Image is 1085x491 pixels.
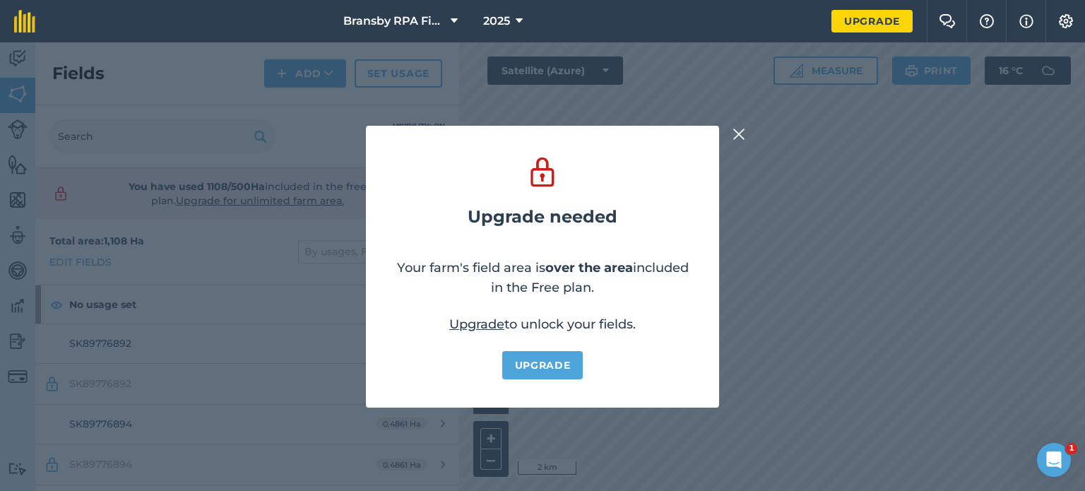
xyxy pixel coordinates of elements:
a: Upgrade [449,317,504,332]
img: A question mark icon [978,14,995,28]
img: A cog icon [1057,14,1074,28]
p: to unlock your fields. [449,314,636,334]
a: Upgrade [831,10,913,32]
iframe: Intercom live chat [1037,443,1071,477]
span: 2025 [483,13,510,30]
span: Bransby RPA Field Numbers [343,13,445,30]
img: svg+xml;base64,PHN2ZyB4bWxucz0iaHR0cDovL3d3dy53My5vcmcvMjAwMC9zdmciIHdpZHRoPSIyMiIgaGVpZ2h0PSIzMC... [733,126,745,143]
img: fieldmargin Logo [14,10,35,32]
p: Your farm's field area is included in the Free plan. [394,258,691,297]
span: 1 [1066,443,1077,454]
strong: over the area [545,260,633,276]
a: Upgrade [502,351,583,379]
img: Two speech bubbles overlapping with the left bubble in the forefront [939,14,956,28]
img: svg+xml;base64,PHN2ZyB4bWxucz0iaHR0cDovL3d3dy53My5vcmcvMjAwMC9zdmciIHdpZHRoPSIxNyIgaGVpZ2h0PSIxNy... [1019,13,1033,30]
h2: Upgrade needed [468,207,617,227]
